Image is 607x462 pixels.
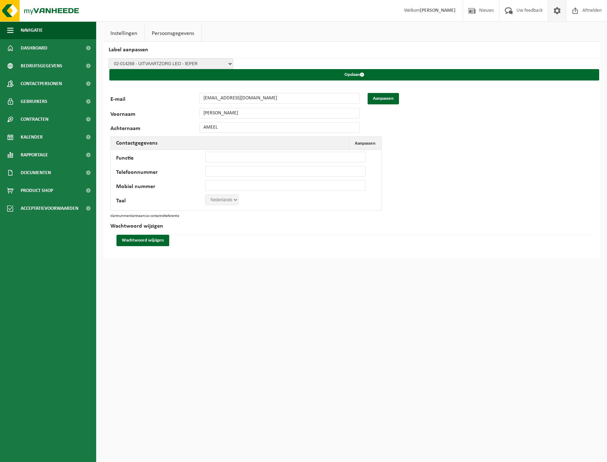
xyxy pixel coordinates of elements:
th: Klantnaam [130,214,145,218]
span: Rapportage [21,146,48,164]
label: Mobiel nummer [116,184,205,191]
strong: [PERSON_NAME] [420,8,456,13]
th: Uw contactrol [145,214,164,218]
th: Klantnummer [110,214,130,218]
label: Taal [116,198,205,205]
span: Aanpassen [355,141,375,146]
label: Telefoonnummer [116,170,205,177]
span: Kalender [21,128,43,146]
label: Voornaam [110,111,199,119]
span: Dashboard [21,39,47,57]
span: Bedrijfsgegevens [21,57,62,75]
h2: Contactgegevens [111,137,163,150]
button: Wachtwoord wijzigen [116,235,169,246]
a: Persoonsgegevens [145,25,201,42]
label: Functie [116,155,205,162]
span: Contracten [21,110,48,128]
h2: Wachtwoord wijzigen [110,218,593,235]
th: Referentie [164,214,179,218]
button: Opslaan [109,69,599,81]
input: E-mail [199,93,360,104]
span: Documenten [21,164,51,182]
h2: Label aanpassen [103,42,600,58]
span: Acceptatievoorwaarden [21,199,78,217]
label: Achternaam [110,126,199,133]
span: Product Shop [21,182,53,199]
span: Contactpersonen [21,75,62,93]
a: Instellingen [103,25,144,42]
span: Gebruikers [21,93,47,110]
button: Aanpassen [368,93,399,104]
select: '; '; '; [205,194,239,205]
label: E-mail [110,97,199,104]
span: Navigatie [21,21,43,39]
button: Aanpassen [349,137,381,150]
